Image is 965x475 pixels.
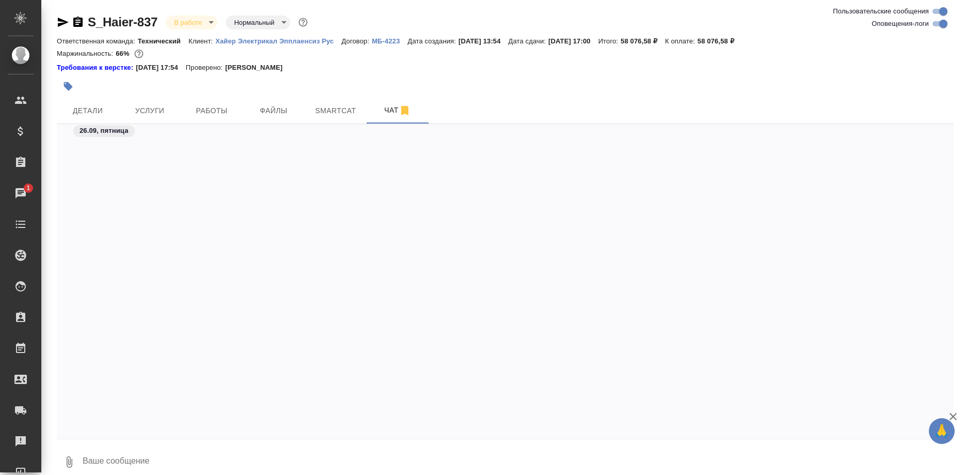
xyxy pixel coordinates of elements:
button: Скопировать ссылку для ЯМессенджера [57,16,69,28]
button: В работе [171,18,205,27]
p: [DATE] 17:54 [136,63,186,73]
span: Чат [373,104,422,117]
p: [DATE] 13:54 [458,37,509,45]
span: Работы [187,104,236,117]
p: Маржинальность: [57,50,116,57]
p: Дата создания: [408,37,458,45]
p: Итого: [598,37,621,45]
p: 58 076,58 ₽ [621,37,665,45]
div: В работе [166,16,217,29]
p: Клиент: [188,37,215,45]
p: 58 076,58 ₽ [698,37,742,45]
span: Услуги [125,104,175,117]
span: 🙏 [933,420,951,442]
div: В работе [226,16,290,29]
span: Оповещения-логи [872,19,929,29]
div: Нажми, чтобы открыть папку с инструкцией [57,63,136,73]
a: МБ-4223 [372,36,407,45]
button: 16344.28 RUB; [132,47,146,60]
a: Требования к верстке: [57,63,136,73]
button: Добавить тэг [57,75,80,98]
p: 66% [116,50,132,57]
a: Хайер Электрикал Эпплаенсиз Рус [215,36,341,45]
p: Ответственная команда: [57,37,138,45]
span: Пользовательские сообщения [833,6,929,17]
button: Нормальный [231,18,277,27]
a: S_Haier-837 [88,15,157,29]
span: 1 [20,183,36,193]
span: Детали [63,104,113,117]
button: Скопировать ссылку [72,16,84,28]
p: МБ-4223 [372,37,407,45]
p: Проверено: [186,63,226,73]
p: Дата сдачи: [509,37,548,45]
button: Доп статусы указывают на важность/срочность заказа [296,16,310,29]
svg: Отписаться [399,104,411,117]
p: [PERSON_NAME] [225,63,290,73]
p: Технический [138,37,188,45]
p: 26.09, пятница [80,126,129,136]
a: 1 [3,180,39,206]
p: Хайер Электрикал Эпплаенсиз Рус [215,37,341,45]
p: Договор: [341,37,372,45]
button: 🙏 [929,418,955,444]
p: [DATE] 17:00 [548,37,598,45]
span: Файлы [249,104,298,117]
span: Smartcat [311,104,360,117]
p: К оплате: [665,37,698,45]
